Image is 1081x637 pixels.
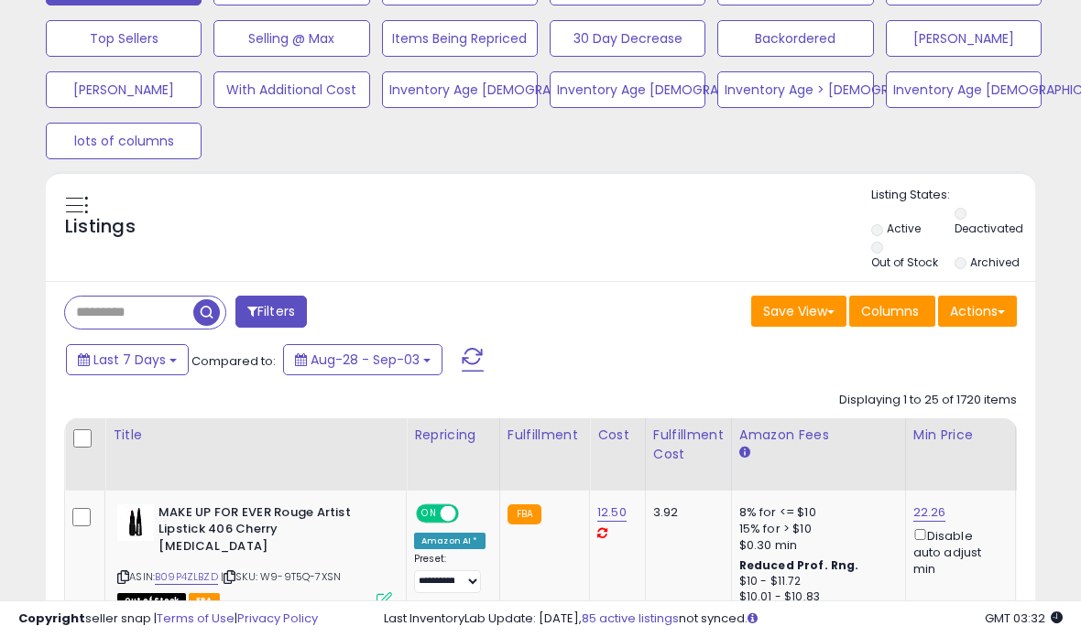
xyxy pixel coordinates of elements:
[158,504,381,560] b: MAKE UP FOR EVER Rouge Artist Lipstick 406 Cherry [MEDICAL_DATA]
[886,20,1042,57] button: [PERSON_NAME]
[653,504,717,521] div: 3.92
[913,426,1008,445] div: Min Price
[751,296,846,327] button: Save View
[739,504,891,521] div: 8% for <= $10
[414,553,486,594] div: Preset:
[113,426,399,445] div: Title
[311,351,420,369] span: Aug-28 - Sep-03
[550,20,705,57] button: 30 Day Decrease
[886,71,1042,108] button: Inventory Age [DEMOGRAPHIC_DATA]
[717,71,873,108] button: Inventory Age > [DEMOGRAPHIC_DATA]
[970,254,1020,270] label: Archived
[739,445,750,461] small: Amazon Fees.
[18,610,85,627] strong: Copyright
[597,503,627,522] a: 12.50
[508,426,582,445] div: Fulfillment
[938,296,1017,327] button: Actions
[414,426,492,445] div: Repricing
[849,296,935,327] button: Columns
[739,574,891,589] div: $10 - $11.72
[653,426,724,464] div: Fulfillment Cost
[66,344,189,375] button: Last 7 Days
[237,610,318,627] a: Privacy Policy
[283,344,442,375] button: Aug-28 - Sep-03
[418,505,441,521] span: ON
[739,521,891,537] div: 15% for > $10
[913,525,1001,578] div: Disable auto adjust min
[384,610,1063,628] div: Last InventoryLab Update: [DATE], not synced.
[382,71,538,108] button: Inventory Age [DEMOGRAPHIC_DATA]
[93,351,166,369] span: Last 7 Days
[382,20,538,57] button: Items Being Repriced
[717,20,873,57] button: Backordered
[913,503,946,522] a: 22.26
[414,533,486,549] div: Amazon AI *
[839,392,1017,409] div: Displaying 1 to 25 of 1720 items
[582,610,679,627] a: 85 active listings
[985,610,1063,627] span: 2025-09-11 03:32 GMT
[887,221,921,236] label: Active
[235,296,307,328] button: Filters
[955,221,1023,236] label: Deactivated
[739,426,898,445] div: Amazon Fees
[213,71,369,108] button: With Additional Cost
[739,537,891,554] div: $0.30 min
[456,505,486,521] span: OFF
[155,569,218,585] a: B09P4ZLBZD
[550,71,705,108] button: Inventory Age [DEMOGRAPHIC_DATA].
[46,123,202,159] button: lots of columns
[861,302,919,320] span: Columns
[597,426,638,445] div: Cost
[157,610,235,627] a: Terms of Use
[871,187,1035,204] p: Listing States:
[117,504,154,541] img: 31v1VPa5G0L._SL40_.jpg
[213,20,369,57] button: Selling @ Max
[739,557,859,573] b: Reduced Prof. Rng.
[46,20,202,57] button: Top Sellers
[221,569,341,584] span: | SKU: W9-9T5Q-7XSN
[191,352,276,370] span: Compared to:
[871,254,938,270] label: Out of Stock
[18,610,318,628] div: seller snap | |
[508,504,541,524] small: FBA
[65,214,136,240] h5: Listings
[46,71,202,108] button: [PERSON_NAME]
